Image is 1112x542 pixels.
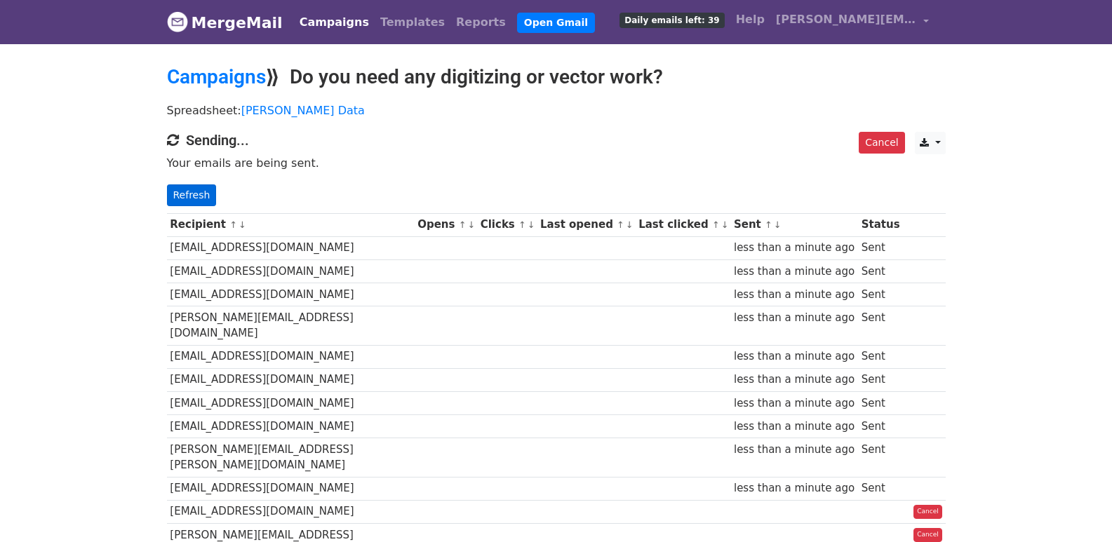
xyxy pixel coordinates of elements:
a: ↓ [626,219,634,230]
a: ↑ [712,219,720,230]
th: Clicks [477,213,537,236]
h2: ⟫ Do you need any digitizing or vector work? [167,65,946,89]
p: Spreadsheet: [167,103,946,118]
a: Cancel [913,528,942,542]
a: Campaigns [294,8,375,36]
a: Daily emails left: 39 [614,6,730,34]
td: Sent [858,283,903,306]
a: Help [730,6,770,34]
div: less than a minute ago [734,372,855,388]
a: ↓ [774,219,782,230]
div: less than a minute ago [734,442,855,458]
div: less than a minute ago [734,480,855,496]
a: Campaigns [167,65,266,88]
td: Sent [858,236,903,259]
div: less than a minute ago [734,287,855,303]
th: Opens [414,213,477,236]
th: Status [858,213,903,236]
a: Cancel [913,505,942,519]
span: [PERSON_NAME][EMAIL_ADDRESS][DOMAIN_NAME] [776,11,916,28]
td: Sent [858,259,903,283]
a: ↓ [239,219,246,230]
td: [EMAIL_ADDRESS][DOMAIN_NAME] [167,414,415,438]
td: [EMAIL_ADDRESS][DOMAIN_NAME] [167,345,415,368]
td: [EMAIL_ADDRESS][DOMAIN_NAME] [167,283,415,306]
td: [EMAIL_ADDRESS][DOMAIN_NAME] [167,500,415,523]
td: [PERSON_NAME][EMAIL_ADDRESS][DOMAIN_NAME] [167,306,415,345]
a: Refresh [167,184,217,206]
td: [EMAIL_ADDRESS][DOMAIN_NAME] [167,236,415,259]
td: Sent [858,438,903,477]
a: [PERSON_NAME] Data [241,104,365,117]
a: Templates [375,8,450,36]
a: ↓ [467,219,475,230]
a: Open Gmail [517,13,595,33]
td: [EMAIL_ADDRESS][DOMAIN_NAME] [167,368,415,391]
div: less than a minute ago [734,240,855,256]
a: ↑ [459,219,467,230]
th: Sent [730,213,858,236]
td: Sent [858,345,903,368]
th: Last opened [537,213,635,236]
td: Sent [858,477,903,500]
a: ↓ [721,219,729,230]
th: Last clicked [635,213,730,236]
a: Cancel [859,132,904,154]
a: ↑ [518,219,526,230]
a: [PERSON_NAME][EMAIL_ADDRESS][DOMAIN_NAME] [770,6,935,39]
img: MergeMail logo [167,11,188,32]
td: Sent [858,391,903,414]
div: less than a minute ago [734,395,855,412]
td: Sent [858,306,903,345]
a: ↓ [528,219,535,230]
span: Daily emails left: 39 [619,13,724,28]
td: [EMAIL_ADDRESS][DOMAIN_NAME] [167,259,415,283]
div: less than a minute ago [734,348,855,365]
div: less than a minute ago [734,264,855,280]
a: ↑ [229,219,237,230]
a: Reports [450,8,511,36]
iframe: Chat Widget [1042,475,1112,542]
h4: Sending... [167,132,946,149]
td: Sent [858,368,903,391]
div: less than a minute ago [734,310,855,326]
td: [EMAIL_ADDRESS][DOMAIN_NAME] [167,391,415,414]
td: [PERSON_NAME][EMAIL_ADDRESS][PERSON_NAME][DOMAIN_NAME] [167,438,415,477]
a: ↑ [617,219,624,230]
td: [EMAIL_ADDRESS][DOMAIN_NAME] [167,477,415,500]
th: Recipient [167,213,415,236]
a: ↑ [765,219,772,230]
a: MergeMail [167,8,283,37]
p: Your emails are being sent. [167,156,946,170]
td: Sent [858,414,903,438]
div: less than a minute ago [734,419,855,435]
